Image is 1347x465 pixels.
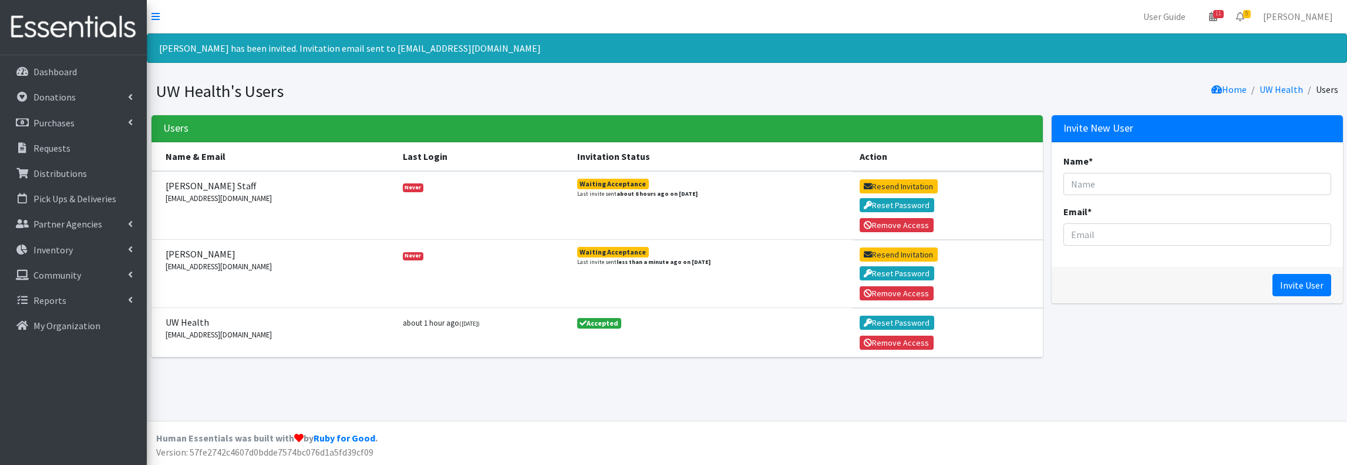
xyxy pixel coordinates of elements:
a: Distributions [5,162,142,185]
a: Requests [5,136,142,160]
a: Home [1211,83,1247,95]
span: Never [403,183,424,192]
abbr: required [1089,155,1093,167]
a: [PERSON_NAME] [1254,5,1342,28]
button: Resend Invitation [860,179,938,193]
a: Pick Ups & Deliveries [5,187,142,210]
a: Donations [5,85,142,109]
a: Inventory [5,238,142,262]
p: Donations [33,91,76,103]
input: Email [1063,223,1331,246]
button: Reset Password [860,266,934,280]
p: Requests [33,142,70,154]
a: Community [5,263,142,287]
strong: Human Essentials was built with by . [156,432,378,444]
th: Name & Email [151,142,396,171]
div: Waiting Acceptance [580,249,646,256]
a: Purchases [5,111,142,135]
a: My Organization [5,314,142,337]
a: UW Health [1260,83,1303,95]
button: Reset Password [860,198,934,212]
a: Reports [5,289,142,312]
small: Last invite sent [577,189,698,198]
span: Accepted [577,318,622,329]
p: Distributions [33,168,87,179]
span: UW Health [166,315,389,329]
th: Invitation Status [570,142,853,171]
small: ([DATE]) [459,320,480,327]
p: Community [33,269,81,281]
p: Purchases [33,117,75,129]
img: HumanEssentials [5,8,142,47]
span: 5 [1243,10,1251,18]
h1: UW Health's Users [156,81,743,102]
span: Version: 57fe2742c4607d0bdde7574bc076d1a5fd39cf09 [156,446,373,458]
h3: Invite New User [1063,122,1133,135]
p: Reports [33,295,66,306]
label: Email [1063,205,1092,219]
div: Waiting Acceptance [580,180,646,188]
label: Name [1063,154,1093,168]
button: Remove Access [860,336,934,350]
button: Remove Access [860,286,934,300]
small: [EMAIL_ADDRESS][DOMAIN_NAME] [166,261,389,272]
a: 5 [1227,5,1254,28]
p: My Organization [33,320,100,332]
span: [PERSON_NAME] [166,247,389,261]
p: Pick Ups & Deliveries [33,193,116,205]
a: Partner Agencies [5,212,142,236]
div: [PERSON_NAME] has been invited. Invitation email sent to [EMAIL_ADDRESS][DOMAIN_NAME] [147,34,1347,63]
a: 11 [1200,5,1227,28]
small: about 1 hour ago [403,318,480,327]
button: Reset Password [860,316,934,330]
button: Remove Access [860,218,934,232]
a: User Guide [1134,5,1195,28]
p: Dashboard [33,66,77,78]
th: Action [853,142,1043,171]
h3: Users [163,122,188,135]
span: 11 [1213,10,1224,18]
button: Resend Invitation [860,247,938,262]
p: Partner Agencies [33,218,102,230]
a: Ruby for Good [314,432,375,444]
span: [PERSON_NAME] Staff [166,179,389,193]
small: Last invite sent [577,257,710,266]
abbr: required [1087,206,1092,218]
small: [EMAIL_ADDRESS][DOMAIN_NAME] [166,329,389,340]
a: Dashboard [5,60,142,83]
small: [EMAIL_ADDRESS][DOMAIN_NAME] [166,193,389,204]
li: Users [1303,81,1338,98]
th: Last Login [396,142,570,171]
strong: about 8 hours ago on [DATE] [617,190,698,198]
strong: less than a minute ago on [DATE] [617,258,710,266]
p: Inventory [33,244,73,256]
span: Never [403,252,424,260]
input: Name [1063,173,1331,195]
input: Invite User [1272,274,1331,296]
